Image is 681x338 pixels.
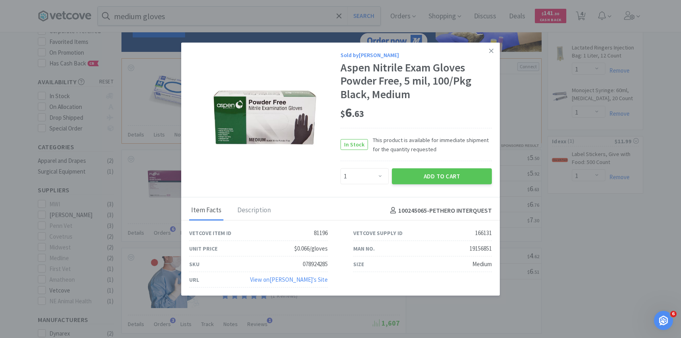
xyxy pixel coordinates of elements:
div: SKU [189,260,200,269]
div: Description [235,201,273,221]
div: Item Facts [189,201,223,221]
span: This product is available for immediate shipment for the quantity requested [368,136,492,154]
span: . 63 [352,108,364,119]
div: Size [353,260,364,269]
div: Unit Price [189,244,217,253]
div: $0.066/gloves [294,244,328,253]
div: Sold by [PERSON_NAME] [340,50,492,59]
div: Man No. [353,244,375,253]
span: 6 [670,311,677,317]
div: 19156851 [470,244,492,253]
h4: 100245065 - PETHERO INTERQUEST [387,205,492,215]
div: URL [189,275,199,284]
iframe: Intercom live chat [654,311,673,330]
button: Add to Cart [392,168,492,184]
span: $ [340,108,345,119]
a: View on[PERSON_NAME]'s Site [250,276,328,283]
span: In Stock [341,140,368,150]
div: Aspen Nitrile Exam Gloves Powder Free, 5 mil, 100/Pkg Black, Medium [340,61,492,101]
div: 81196 [314,228,328,238]
img: c43316b1ae524ca2bd78f6fbd404a707_166131.jpeg [213,65,317,169]
div: Medium [472,259,492,269]
div: 078924285 [303,259,328,269]
span: 6 [340,104,364,120]
div: Vetcove Supply ID [353,229,403,237]
div: Vetcove Item ID [189,229,231,237]
div: 166131 [475,228,492,238]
